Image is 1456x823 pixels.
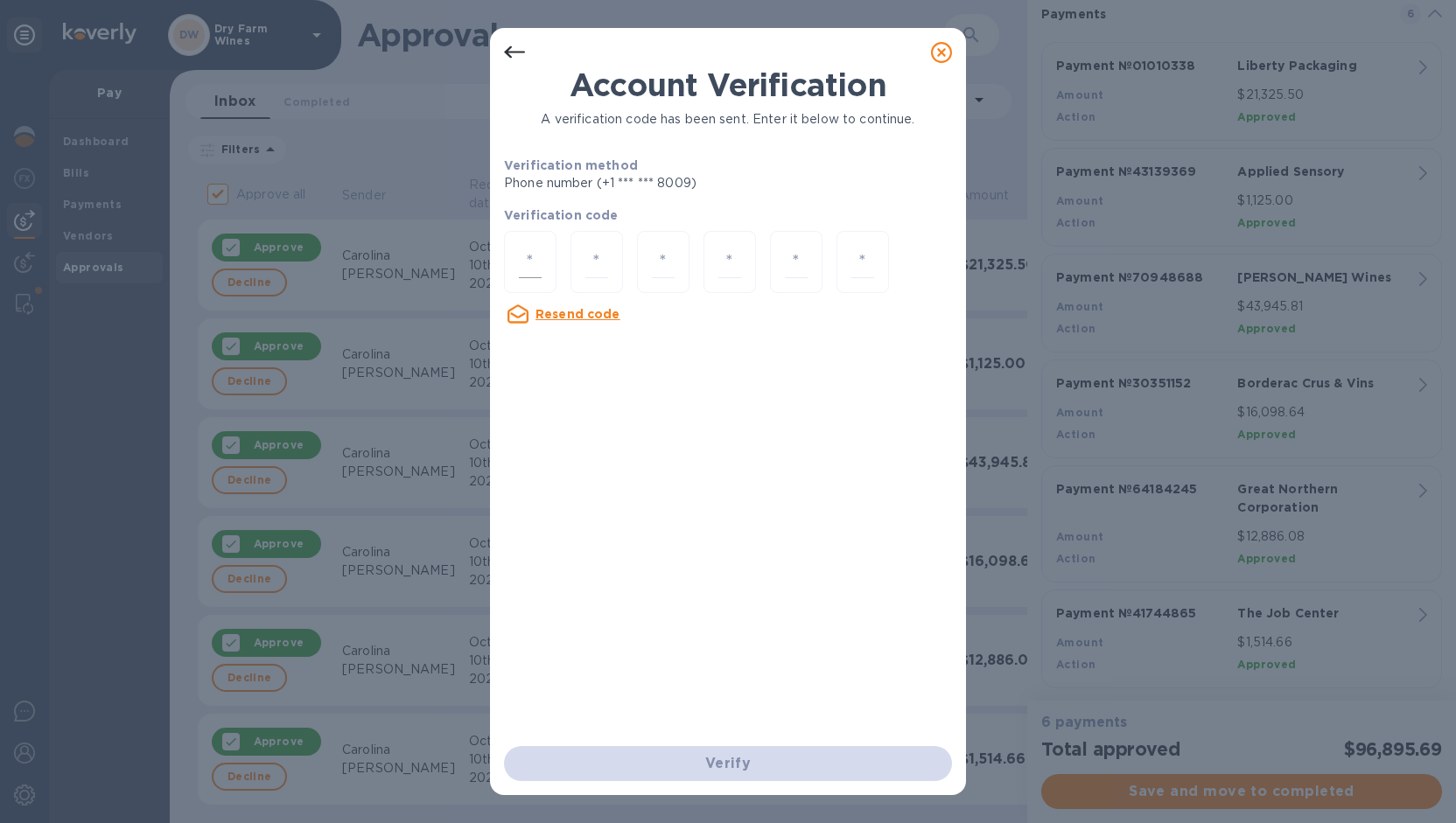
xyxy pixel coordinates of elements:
[504,66,952,103] h1: Account Verification
[535,307,620,321] u: Resend code
[504,110,952,129] p: A verification code has been sent. Enter it below to continue.
[504,158,638,172] b: Verification method
[504,174,830,192] p: Phone number (+1 *** *** 8009)
[504,206,952,224] p: Verification code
